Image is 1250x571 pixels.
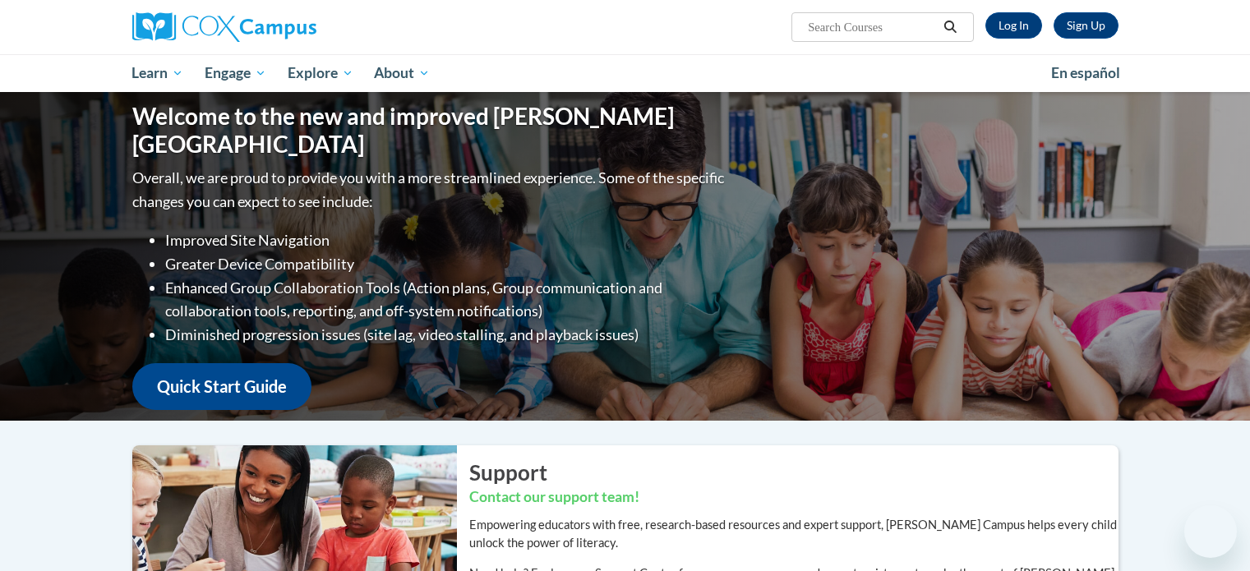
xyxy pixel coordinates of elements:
[194,54,277,92] a: Engage
[132,166,728,214] p: Overall, we are proud to provide you with a more streamlined experience. Some of the specific cha...
[122,54,195,92] a: Learn
[108,54,1143,92] div: Main menu
[374,63,430,83] span: About
[131,63,183,83] span: Learn
[277,54,364,92] a: Explore
[132,12,445,42] a: Cox Campus
[165,276,728,324] li: Enhanced Group Collaboration Tools (Action plans, Group communication and collaboration tools, re...
[1184,505,1237,558] iframe: Button to launch messaging window
[806,17,938,37] input: Search Courses
[165,252,728,276] li: Greater Device Compatibility
[1051,64,1120,81] span: En español
[938,17,962,37] button: Search
[165,323,728,347] li: Diminished progression issues (site lag, video stalling, and playback issues)
[985,12,1042,39] a: Log In
[288,63,353,83] span: Explore
[469,458,1119,487] h2: Support
[469,487,1119,508] h3: Contact our support team!
[132,12,316,42] img: Cox Campus
[363,54,440,92] a: About
[1040,56,1131,90] a: En español
[165,228,728,252] li: Improved Site Navigation
[1054,12,1119,39] a: Register
[205,63,266,83] span: Engage
[132,103,728,158] h1: Welcome to the new and improved [PERSON_NAME][GEOGRAPHIC_DATA]
[469,516,1119,552] p: Empowering educators with free, research-based resources and expert support, [PERSON_NAME] Campus...
[132,363,311,410] a: Quick Start Guide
